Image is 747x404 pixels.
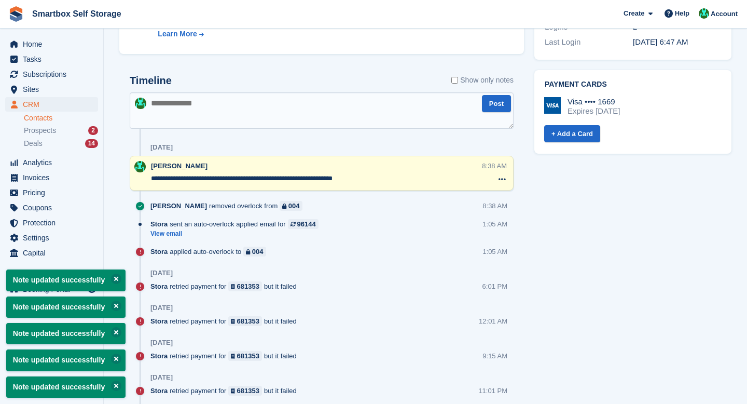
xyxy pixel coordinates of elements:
[150,230,324,238] a: View email
[5,216,98,230] a: menu
[288,201,300,211] div: 004
[88,126,98,135] div: 2
[482,219,507,229] div: 1:05 AM
[150,269,173,277] div: [DATE]
[228,316,262,326] a: 681353
[482,161,507,171] div: 8:38 AM
[24,138,98,149] a: Deals 14
[158,29,197,39] div: Learn More
[544,125,600,142] a: + Add a Card
[482,201,507,211] div: 8:38 AM
[5,246,98,260] a: menu
[23,231,85,245] span: Settings
[150,247,168,257] span: Stora
[297,219,316,229] div: 96144
[150,304,173,312] div: [DATE]
[5,97,98,112] a: menu
[23,246,85,260] span: Capital
[151,162,208,170] span: [PERSON_NAME]
[24,113,98,123] a: Contacts
[280,201,302,211] a: 004
[150,339,173,347] div: [DATE]
[150,219,324,229] div: sent an auto-overlock applied email for
[545,36,633,48] div: Last Login
[23,97,85,112] span: CRM
[237,316,259,326] div: 681353
[23,67,85,82] span: Subscriptions
[568,106,620,116] div: Expires [DATE]
[451,75,514,86] label: Show only notes
[252,247,264,257] div: 004
[478,386,507,396] div: 11:01 PM
[150,386,168,396] span: Stora
[150,351,168,361] span: Stora
[479,316,507,326] div: 12:01 AM
[237,281,259,291] div: 681353
[135,98,146,109] img: Elinor Shepherd
[150,201,207,211] span: [PERSON_NAME]
[150,316,302,326] div: retried payment for but it failed
[237,351,259,361] div: 681353
[482,95,511,112] button: Post
[228,281,262,291] a: 681353
[5,37,98,51] a: menu
[482,351,507,361] div: 9:15 AM
[150,219,168,229] span: Stora
[150,316,168,326] span: Stora
[675,8,689,19] span: Help
[633,37,688,46] time: 2025-07-09 05:47:51 UTC
[5,185,98,200] a: menu
[150,281,302,291] div: retried payment for but it failed
[150,386,302,396] div: retried payment for but it failed
[243,247,266,257] a: 004
[24,125,98,136] a: Prospects 2
[150,351,302,361] div: retried payment for but it failed
[711,9,738,19] span: Account
[5,282,98,297] a: menu
[23,216,85,230] span: Protection
[228,386,262,396] a: 681353
[23,52,85,66] span: Tasks
[23,170,85,185] span: Invoices
[134,161,146,172] img: Elinor Shepherd
[5,155,98,170] a: menu
[24,139,43,149] span: Deals
[28,5,126,22] a: Smartbox Self Storage
[23,200,85,215] span: Coupons
[6,349,126,371] p: Note updated successfully
[158,29,380,39] a: Learn More
[150,247,271,257] div: applied auto-overlock to
[5,82,98,97] a: menu
[6,297,126,318] p: Note updated successfully
[451,75,458,86] input: Show only notes
[85,139,98,148] div: 14
[482,281,507,291] div: 6:01 PM
[545,80,721,89] h2: Payment cards
[23,82,85,97] span: Sites
[130,75,172,87] h2: Timeline
[228,351,262,361] a: 681353
[5,170,98,185] a: menu
[482,247,507,257] div: 1:05 AM
[150,281,168,291] span: Stora
[237,386,259,396] div: 681353
[288,219,319,229] a: 96144
[23,37,85,51] span: Home
[150,373,173,382] div: [DATE]
[544,97,561,114] img: Visa Logo
[5,67,98,82] a: menu
[624,8,644,19] span: Create
[24,126,56,136] span: Prospects
[23,155,85,170] span: Analytics
[5,52,98,66] a: menu
[5,231,98,245] a: menu
[8,6,24,22] img: stora-icon-8386f47178a22dfd0bd8f6a31ec36ba5ce8667c1dd55bd0f319d3a0aa187defe.svg
[568,97,620,106] div: Visa •••• 1669
[150,201,308,211] div: removed overlock from
[5,200,98,215] a: menu
[150,143,173,152] div: [DATE]
[6,323,126,344] p: Note updated successfully
[6,270,126,291] p: Note updated successfully
[23,185,85,200] span: Pricing
[699,8,709,19] img: Elinor Shepherd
